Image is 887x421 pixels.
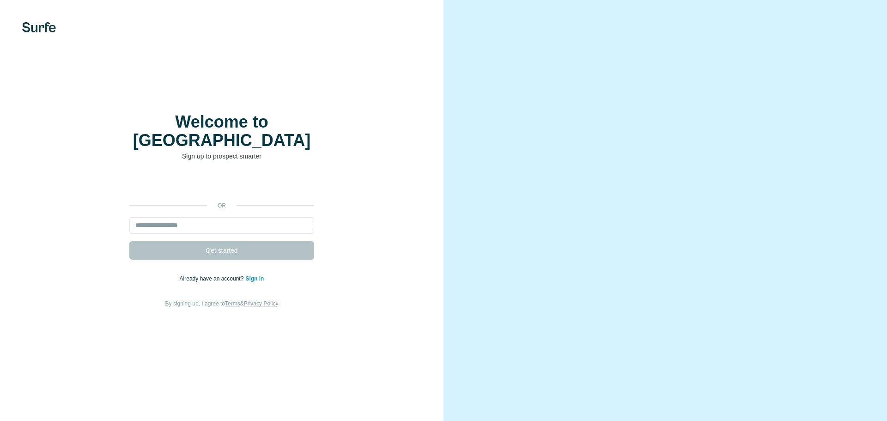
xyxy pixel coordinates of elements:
[165,300,279,307] span: By signing up, I agree to &
[129,113,314,150] h1: Welcome to [GEOGRAPHIC_DATA]
[245,275,264,282] a: Sign in
[225,300,240,307] a: Terms
[129,152,314,161] p: Sign up to prospect smarter
[207,201,237,210] p: or
[22,22,56,32] img: Surfe's logo
[125,175,319,195] iframe: Bouton "Se connecter avec Google"
[244,300,279,307] a: Privacy Policy
[180,275,246,282] span: Already have an account?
